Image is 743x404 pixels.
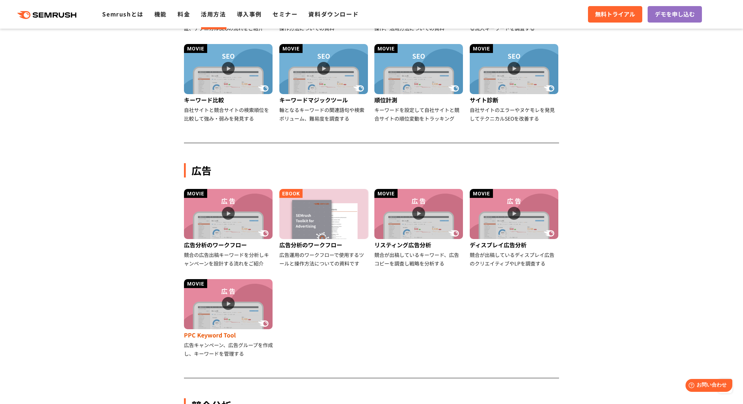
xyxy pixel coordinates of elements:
[595,10,635,19] span: 無料トライアル
[184,94,274,106] div: キーワード比較
[184,250,274,268] div: 競合の広告出稿キーワードを分析しキャンペーンを設計する流れをご紹介
[184,341,274,358] div: 広告キャンペーン、広告グループを作成し、キーワードを管理する
[279,239,369,250] div: 広告分析のワークフロー
[470,239,559,250] div: ディスプレイ広告分析
[184,239,274,250] div: 広告分析のワークフロー
[679,376,735,396] iframe: Help widget launcher
[374,189,464,268] a: リスティング広告分析 競合が出稿しているキーワード、広告コピーを調査し戦略を分析する
[201,10,226,18] a: 活用方法
[470,106,559,123] div: 自社サイトのエラーやヌケモレを発見してテクニカルSEOを改善する
[102,10,143,18] a: Semrushとは
[655,10,695,19] span: デモを申し込む
[178,10,190,18] a: 料金
[374,239,464,250] div: リスティング広告分析
[648,6,702,23] a: デモを申し込む
[184,106,274,123] div: 自社サイトと競合サイトの検索順位を比較して強み・弱みを発見する
[184,44,274,123] a: キーワード比較 自社サイトと競合サイトの検索順位を比較して強み・弱みを発見する
[374,44,464,123] a: 順位計測 キーワードを設定して自社サイトと競合サイトの順位変動をトラッキング
[184,189,274,268] a: 広告分析のワークフロー 競合の広告出稿キーワードを分析しキャンペーンを設計する流れをご紹介
[470,94,559,106] div: サイト診断
[470,44,559,123] a: サイト診断 自社サイトのエラーやヌケモレを発見してテクニカルSEOを改善する
[470,189,559,268] a: ディスプレイ広告分析 競合が出稿しているディスプレイ広告のクリエイティブやLPを調査する
[279,250,369,268] div: 広告運用のワークフローで使用するツールと操作方法についての資料です
[374,94,464,106] div: 順位計測
[184,329,274,341] div: PPC Keyword Tool
[279,189,369,268] a: 広告分析のワークフロー 広告運用のワークフローで使用するツールと操作方法についての資料です
[184,163,559,177] div: 広告
[279,44,369,123] a: キーワードマジックツール 軸となるキーワードの関連語句や検索ボリューム、難易度を調査する
[308,10,359,18] a: 資料ダウンロード
[588,6,642,23] a: 無料トライアル
[237,10,262,18] a: 導入事例
[470,250,559,268] div: 競合が出稿しているディスプレイ広告のクリエイティブやLPを調査する
[279,94,369,106] div: キーワードマジックツール
[184,279,274,358] a: PPC Keyword Tool 広告キャンペーン、広告グループを作成し、キーワードを管理する
[154,10,167,18] a: 機能
[374,106,464,123] div: キーワードを設定して自社サイトと競合サイトの順位変動をトラッキング
[279,106,369,123] div: 軸となるキーワードの関連語句や検索ボリューム、難易度を調査する
[273,10,298,18] a: セミナー
[374,250,464,268] div: 競合が出稿しているキーワード、広告コピーを調査し戦略を分析する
